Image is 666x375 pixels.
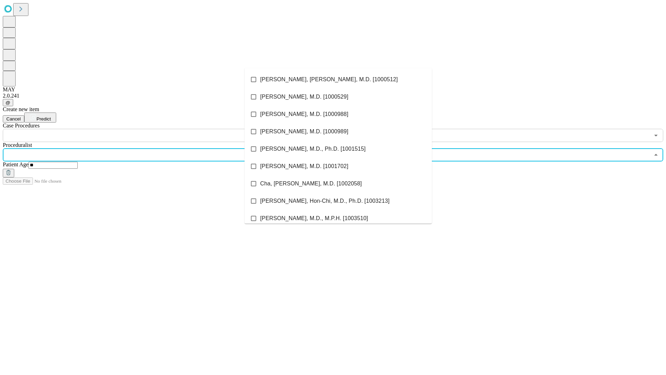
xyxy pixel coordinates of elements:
[260,145,366,153] span: [PERSON_NAME], M.D., Ph.D. [1001515]
[3,123,40,128] span: Scheduled Procedure
[3,161,28,167] span: Patient Age
[260,75,398,84] span: [PERSON_NAME], [PERSON_NAME], M.D. [1000512]
[260,110,348,118] span: [PERSON_NAME], M.D. [1000988]
[3,115,24,123] button: Cancel
[260,162,348,170] span: [PERSON_NAME], M.D. [1001702]
[651,150,661,160] button: Close
[651,131,661,140] button: Open
[260,127,348,136] span: [PERSON_NAME], M.D. [1000989]
[260,93,348,101] span: [PERSON_NAME], M.D. [1000529]
[3,106,39,112] span: Create new item
[260,180,362,188] span: Cha, [PERSON_NAME], M.D. [1002058]
[3,86,663,93] div: MAY
[3,142,32,148] span: Proceduralist
[260,214,368,223] span: [PERSON_NAME], M.D., M.P.H. [1003510]
[6,100,10,105] span: @
[3,93,663,99] div: 2.0.241
[260,197,390,205] span: [PERSON_NAME], Hon-Chi, M.D., Ph.D. [1003213]
[36,116,51,122] span: Predict
[24,112,56,123] button: Predict
[6,116,21,122] span: Cancel
[3,99,13,106] button: @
